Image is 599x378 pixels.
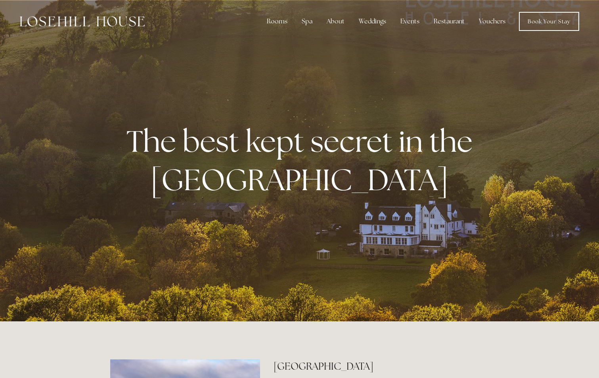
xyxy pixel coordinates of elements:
img: Losehill House [20,16,145,27]
div: Weddings [352,13,392,29]
strong: The best kept secret in the [GEOGRAPHIC_DATA] [126,122,479,199]
div: About [320,13,351,29]
div: Spa [295,13,319,29]
div: Events [394,13,426,29]
div: Restaurant [427,13,471,29]
a: Book Your Stay [519,12,579,31]
h2: [GEOGRAPHIC_DATA] [274,359,489,373]
a: Vouchers [473,13,512,29]
div: Rooms [260,13,294,29]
